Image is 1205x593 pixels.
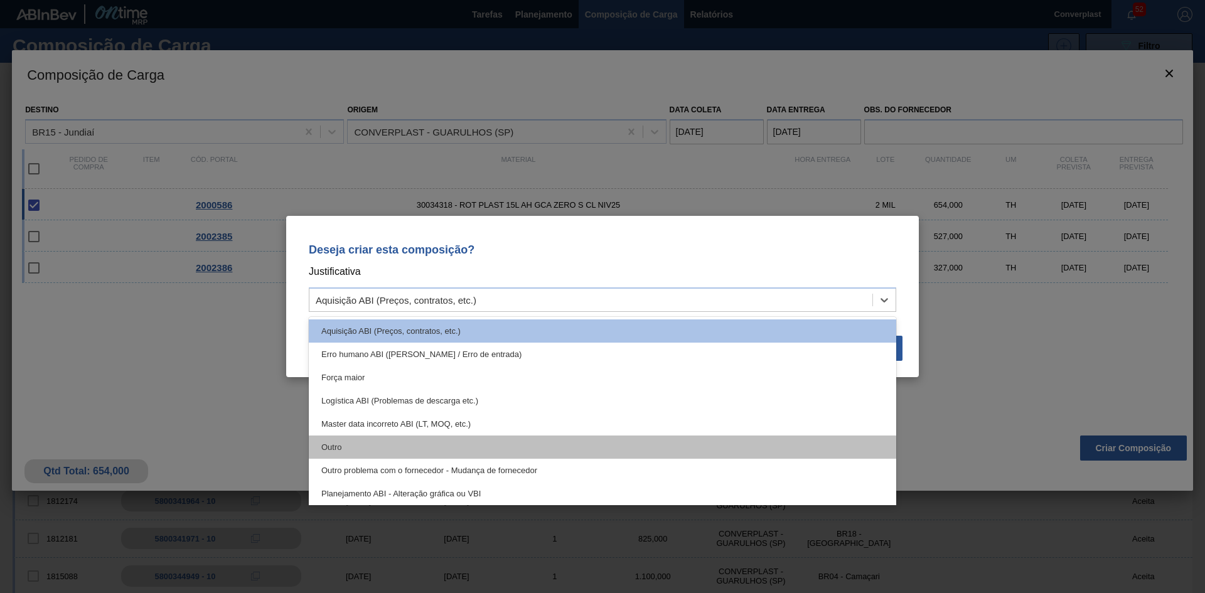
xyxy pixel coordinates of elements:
[309,435,896,459] div: Outro
[309,366,896,389] div: Força maior
[309,343,896,366] div: Erro humano ABI ([PERSON_NAME] / Erro de entrada)
[309,319,896,343] div: Aquisição ABI (Preços, contratos, etc.)
[309,482,896,505] div: Planejamento ABI - Alteração gráfica ou VBI
[309,389,896,412] div: Logística ABI (Problemas de descarga etc.)
[309,243,896,256] p: Deseja criar esta composição?
[316,295,476,306] div: Aquisição ABI (Preços, contratos, etc.)
[309,264,896,280] p: Justificativa
[309,412,896,435] div: Master data incorreto ABI (LT, MOQ, etc.)
[309,459,896,482] div: Outro problema com o fornecedor - Mudança de fornecedor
